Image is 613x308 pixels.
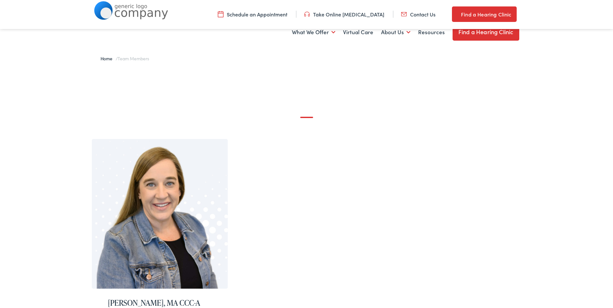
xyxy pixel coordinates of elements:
[401,11,436,18] a: Contact Us
[304,11,384,18] a: Take Online [MEDICAL_DATA]
[101,55,116,62] a: Home
[343,20,373,44] a: Virtual Care
[108,298,212,308] h2: [PERSON_NAME], MA CCC-A
[218,11,224,18] img: utility icon
[401,11,407,18] img: utility icon
[381,20,410,44] a: About Us
[292,20,335,44] a: What We Offer
[304,11,310,18] img: utility icon
[452,10,458,18] img: utility icon
[452,6,516,22] a: Find a Hearing Clinic
[453,23,519,41] a: Find a Hearing Clinic
[101,55,149,62] span: /
[418,20,445,44] a: Resources
[118,55,149,62] span: Team Members
[218,11,287,18] a: Schedule an Appointment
